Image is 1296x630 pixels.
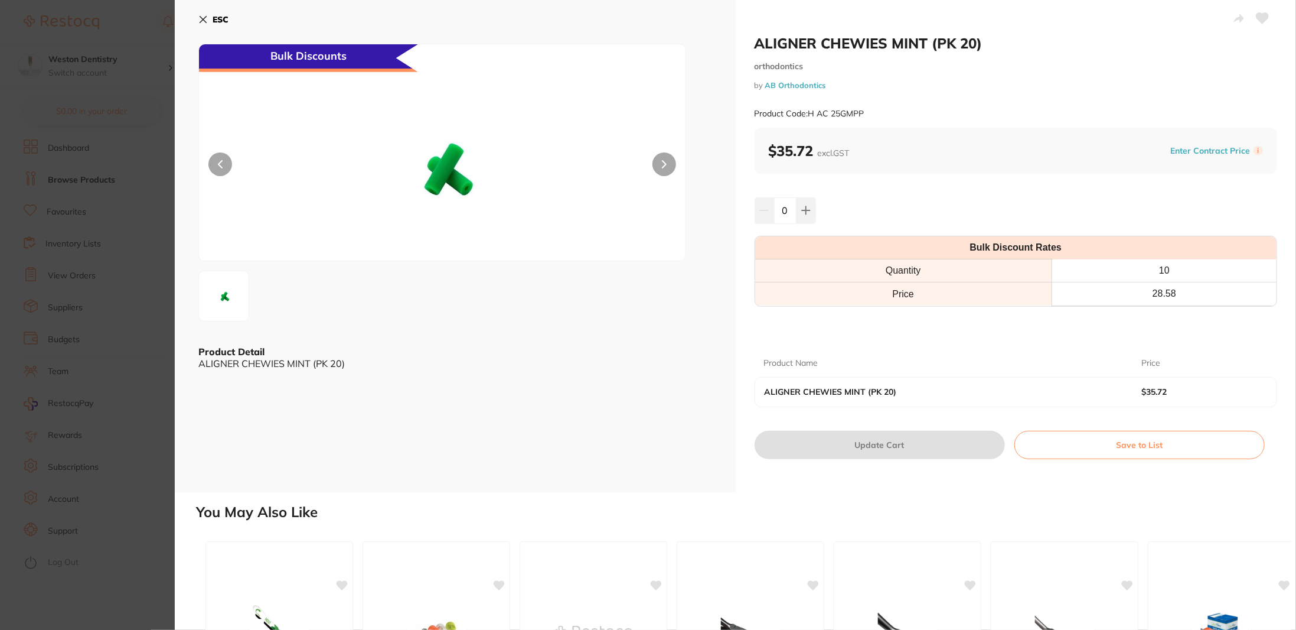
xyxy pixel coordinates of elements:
b: ALIGNER CHEWIES MINT (PK 20) [765,387,1104,397]
img: cGc [203,275,245,317]
label: i [1253,146,1263,155]
small: orthodontics [755,61,1278,72]
b: $35.72 [1141,387,1255,397]
b: $35.72 [769,142,850,160]
h2: You May Also Like [196,504,1291,521]
span: excl. GST [818,148,850,158]
img: cGc [296,74,588,261]
h2: ALIGNER CHEWIES MINT (PK 20) [755,34,1278,52]
p: Price [1142,358,1161,369]
small: Product Code: H AC 25GMPP [755,109,864,119]
button: Save to List [1014,431,1265,459]
button: ESC [198,9,228,30]
th: 28.58 [1052,282,1277,306]
td: Price [755,282,1052,306]
a: AB Orthodontics [765,80,826,90]
b: Product Detail [198,346,265,358]
b: ESC [213,14,228,25]
small: by [755,81,1278,90]
button: Enter Contract Price [1167,145,1253,157]
th: Bulk Discount Rates [755,236,1277,259]
th: Quantity [755,259,1052,282]
button: Update Cart [755,431,1005,459]
div: ALIGNER CHEWIES MINT (PK 20) [198,358,712,369]
th: 10 [1052,259,1277,282]
div: Bulk Discounts [199,44,418,72]
p: Product Name [764,358,818,369]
